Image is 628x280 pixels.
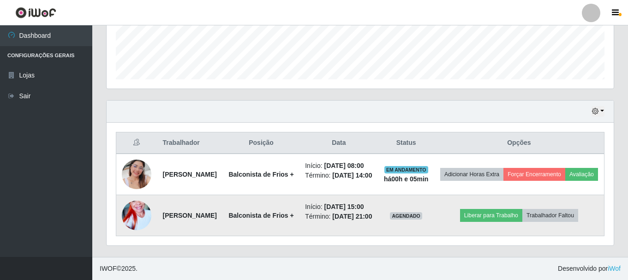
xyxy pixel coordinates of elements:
[390,212,422,220] span: AGENDADO
[163,171,217,178] strong: [PERSON_NAME]
[305,202,372,212] li: Início:
[558,264,621,274] span: Desenvolvido por
[384,166,428,173] span: EM ANDAMENTO
[608,265,621,272] a: iWof
[384,175,429,183] strong: há 00 h e 05 min
[460,209,522,222] button: Liberar para Trabalho
[305,212,372,221] li: Término:
[299,132,378,154] th: Data
[163,212,217,219] strong: [PERSON_NAME]
[324,162,364,169] time: [DATE] 08:00
[565,168,598,181] button: Avaliação
[522,209,578,222] button: Trabalhador Faltou
[305,171,372,180] li: Término:
[332,172,372,179] time: [DATE] 14:00
[223,132,299,154] th: Posição
[332,213,372,220] time: [DATE] 21:00
[324,203,364,210] time: [DATE] 15:00
[440,168,503,181] button: Adicionar Horas Extra
[100,265,117,272] span: IWOF
[228,212,293,219] strong: Balconista de Frios +
[157,132,223,154] th: Trabalhador
[100,264,138,274] span: © 2025 .
[122,148,151,201] img: 1708364606338.jpeg
[228,171,293,178] strong: Balconista de Frios +
[305,161,372,171] li: Início:
[434,132,604,154] th: Opções
[15,7,56,18] img: CoreUI Logo
[378,132,434,154] th: Status
[503,168,565,181] button: Forçar Encerramento
[122,189,151,242] img: 1754489806174.jpeg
